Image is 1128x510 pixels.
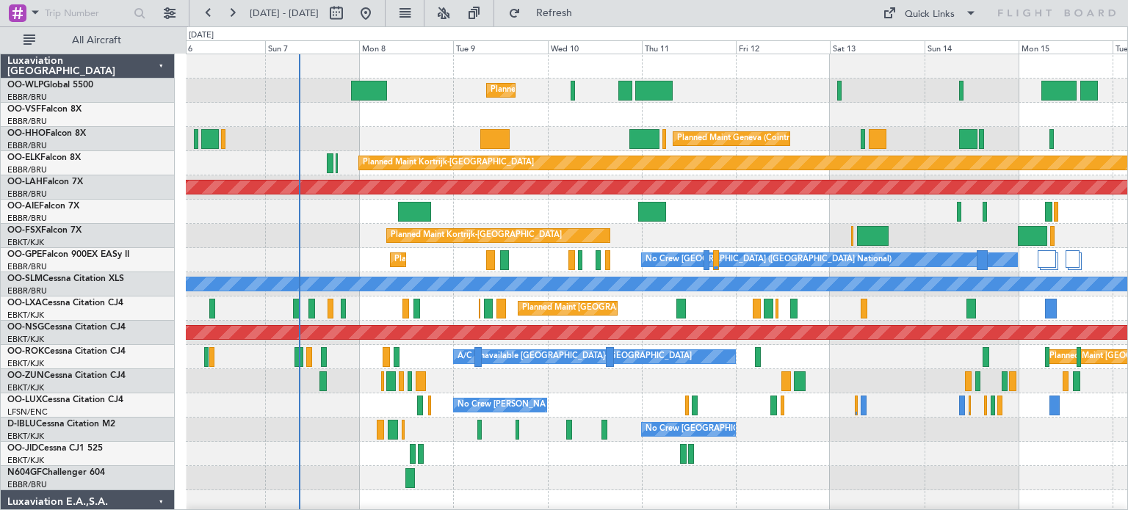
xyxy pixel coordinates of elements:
[7,226,82,235] a: OO-FSXFalcon 7X
[7,479,47,490] a: EBBR/BRU
[491,79,596,101] div: Planned Maint Milan (Linate)
[7,213,47,224] a: EBBR/BRU
[7,226,41,235] span: OO-FSX
[7,202,79,211] a: OO-AIEFalcon 7X
[7,129,46,138] span: OO-HHO
[7,274,43,283] span: OO-SLM
[548,40,642,54] div: Wed 10
[359,40,453,54] div: Mon 8
[646,418,892,440] div: No Crew [GEOGRAPHIC_DATA] ([GEOGRAPHIC_DATA] National)
[1019,40,1113,54] div: Mon 15
[7,396,123,404] a: OO-LUXCessna Citation CJ4
[524,8,585,18] span: Refresh
[7,358,44,369] a: EBKT/KJK
[363,152,534,174] div: Planned Maint Kortrijk-[GEOGRAPHIC_DATA]
[7,153,81,162] a: OO-ELKFalcon 8X
[7,92,47,103] a: EBBR/BRU
[7,299,42,307] span: OO-LXA
[394,249,660,271] div: Planned Maint [GEOGRAPHIC_DATA] ([GEOGRAPHIC_DATA] National)
[7,274,124,283] a: OO-SLMCessna Citation XLS
[7,310,44,321] a: EBKT/KJK
[677,128,798,150] div: Planned Maint Geneva (Cointrin)
[7,116,47,127] a: EBBR/BRU
[7,382,44,393] a: EBKT/KJK
[189,29,214,42] div: [DATE]
[7,140,47,151] a: EBBR/BRU
[7,323,44,332] span: OO-NSG
[7,299,123,307] a: OO-LXACessna Citation CJ4
[458,346,692,368] div: A/C Unavailable [GEOGRAPHIC_DATA]-[GEOGRAPHIC_DATA]
[7,371,126,380] a: OO-ZUNCessna Citation CJ4
[7,153,40,162] span: OO-ELK
[171,40,265,54] div: Sat 6
[7,323,126,332] a: OO-NSGCessna Citation CJ4
[7,396,42,404] span: OO-LUX
[875,1,984,25] button: Quick Links
[905,7,955,22] div: Quick Links
[7,129,86,138] a: OO-HHOFalcon 8X
[7,468,42,477] span: N604GF
[7,105,82,114] a: OO-VSFFalcon 8X
[7,347,126,356] a: OO-ROKCessna Citation CJ4
[250,7,319,20] span: [DATE] - [DATE]
[7,431,44,442] a: EBKT/KJK
[7,81,93,90] a: OO-WLPGlobal 5500
[7,250,129,259] a: OO-GPEFalcon 900EX EASy II
[7,407,48,418] a: LFSN/ENC
[38,35,155,45] span: All Aircraft
[7,334,44,345] a: EBKT/KJK
[522,297,788,319] div: Planned Maint [GEOGRAPHIC_DATA] ([GEOGRAPHIC_DATA] National)
[7,455,44,466] a: EBKT/KJK
[7,237,44,248] a: EBKT/KJK
[391,225,562,247] div: Planned Maint Kortrijk-[GEOGRAPHIC_DATA]
[7,81,43,90] span: OO-WLP
[7,261,47,272] a: EBBR/BRU
[7,178,83,186] a: OO-LAHFalcon 7X
[7,347,44,356] span: OO-ROK
[7,105,41,114] span: OO-VSF
[7,420,36,429] span: D-IBLU
[925,40,1019,54] div: Sun 14
[16,29,159,52] button: All Aircraft
[7,420,115,429] a: D-IBLUCessna Citation M2
[7,468,105,477] a: N604GFChallenger 604
[7,250,42,259] span: OO-GPE
[45,2,129,24] input: Trip Number
[7,444,103,453] a: OO-JIDCessna CJ1 525
[7,178,43,186] span: OO-LAH
[736,40,830,54] div: Fri 12
[265,40,359,54] div: Sun 7
[453,40,547,54] div: Tue 9
[7,285,47,296] a: EBBR/BRU
[7,202,39,211] span: OO-AIE
[830,40,924,54] div: Sat 13
[7,189,47,200] a: EBBR/BRU
[642,40,736,54] div: Thu 11
[646,249,892,271] div: No Crew [GEOGRAPHIC_DATA] ([GEOGRAPHIC_DATA] National)
[458,394,634,416] div: No Crew [PERSON_NAME] ([PERSON_NAME])
[7,444,38,453] span: OO-JID
[502,1,590,25] button: Refresh
[7,164,47,175] a: EBBR/BRU
[7,371,44,380] span: OO-ZUN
